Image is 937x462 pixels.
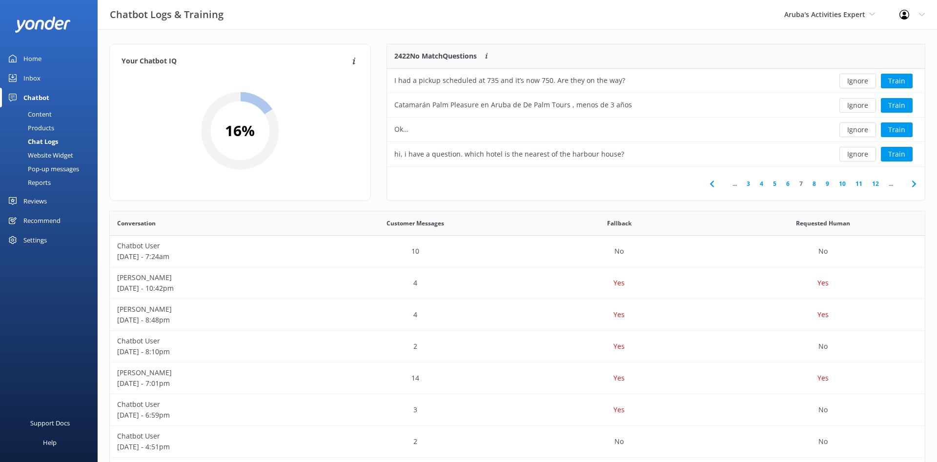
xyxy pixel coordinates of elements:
[110,299,925,331] div: row
[117,251,306,262] p: [DATE] - 7:24am
[110,426,925,458] div: row
[23,68,41,88] div: Inbox
[6,135,58,148] div: Chat Logs
[6,107,52,121] div: Content
[117,241,306,251] p: Chatbot User
[110,7,224,22] h3: Chatbot Logs & Training
[413,278,417,288] p: 4
[613,373,625,383] p: Yes
[839,147,876,161] button: Ignore
[781,179,794,188] a: 6
[387,118,925,142] div: row
[614,436,624,447] p: No
[413,341,417,352] p: 2
[881,74,913,88] button: Train
[117,378,306,389] p: [DATE] - 7:01pm
[839,122,876,137] button: Ignore
[796,219,850,228] span: Requested Human
[15,17,71,33] img: yonder-white-logo.png
[818,436,828,447] p: No
[6,135,98,148] a: Chat Logs
[117,442,306,452] p: [DATE] - 4:51pm
[387,93,925,118] div: row
[821,179,834,188] a: 9
[23,211,61,230] div: Recommend
[394,100,632,110] div: Catamarán Palm Pleasure en Aruba de De Palm Tours , menos de 3 años
[881,122,913,137] button: Train
[117,219,156,228] span: Conversation
[867,179,884,188] a: 12
[411,373,419,383] p: 14
[23,88,49,107] div: Chatbot
[794,179,808,188] a: 7
[742,179,755,188] a: 3
[110,236,925,267] div: row
[6,148,73,162] div: Website Widget
[6,176,51,189] div: Reports
[117,336,306,346] p: Chatbot User
[110,331,925,362] div: row
[387,142,925,166] div: row
[117,272,306,283] p: [PERSON_NAME]
[817,373,829,383] p: Yes
[6,121,98,135] a: Products
[387,69,925,166] div: grid
[817,309,829,320] p: Yes
[413,309,417,320] p: 4
[728,179,742,188] span: ...
[413,436,417,447] p: 2
[839,74,876,88] button: Ignore
[808,179,821,188] a: 8
[818,404,828,415] p: No
[117,283,306,294] p: [DATE] - 10:42pm
[30,413,70,433] div: Support Docs
[818,341,828,352] p: No
[117,431,306,442] p: Chatbot User
[6,162,79,176] div: Pop-up messages
[6,148,98,162] a: Website Widget
[122,56,349,67] h4: Your Chatbot IQ
[23,230,47,250] div: Settings
[881,147,913,161] button: Train
[884,179,898,188] span: ...
[839,98,876,113] button: Ignore
[394,149,624,160] div: hi, i have a question. which hotel is the nearest of the harbour house?
[6,176,98,189] a: Reports
[394,75,625,86] div: I had a pickup scheduled at 735 and it’s now 750. Are they on the way?
[411,246,419,257] p: 10
[851,179,867,188] a: 11
[613,404,625,415] p: Yes
[613,309,625,320] p: Yes
[117,399,306,410] p: Chatbot User
[110,267,925,299] div: row
[614,246,624,257] p: No
[117,304,306,315] p: [PERSON_NAME]
[23,191,47,211] div: Reviews
[117,367,306,378] p: [PERSON_NAME]
[818,246,828,257] p: No
[755,179,768,188] a: 4
[6,107,98,121] a: Content
[225,119,255,142] h2: 16 %
[387,219,444,228] span: Customer Messages
[613,341,625,352] p: Yes
[117,410,306,421] p: [DATE] - 6:59pm
[6,162,98,176] a: Pop-up messages
[784,10,865,19] span: Aruba's Activities Expert
[387,69,925,93] div: row
[23,49,41,68] div: Home
[117,315,306,325] p: [DATE] - 8:48pm
[613,278,625,288] p: Yes
[110,362,925,394] div: row
[117,346,306,357] p: [DATE] - 8:10pm
[6,121,54,135] div: Products
[834,179,851,188] a: 10
[817,278,829,288] p: Yes
[394,51,477,61] p: 2422 No Match Questions
[768,179,781,188] a: 5
[881,98,913,113] button: Train
[394,124,408,135] div: Ok…
[413,404,417,415] p: 3
[607,219,631,228] span: Fallback
[110,394,925,426] div: row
